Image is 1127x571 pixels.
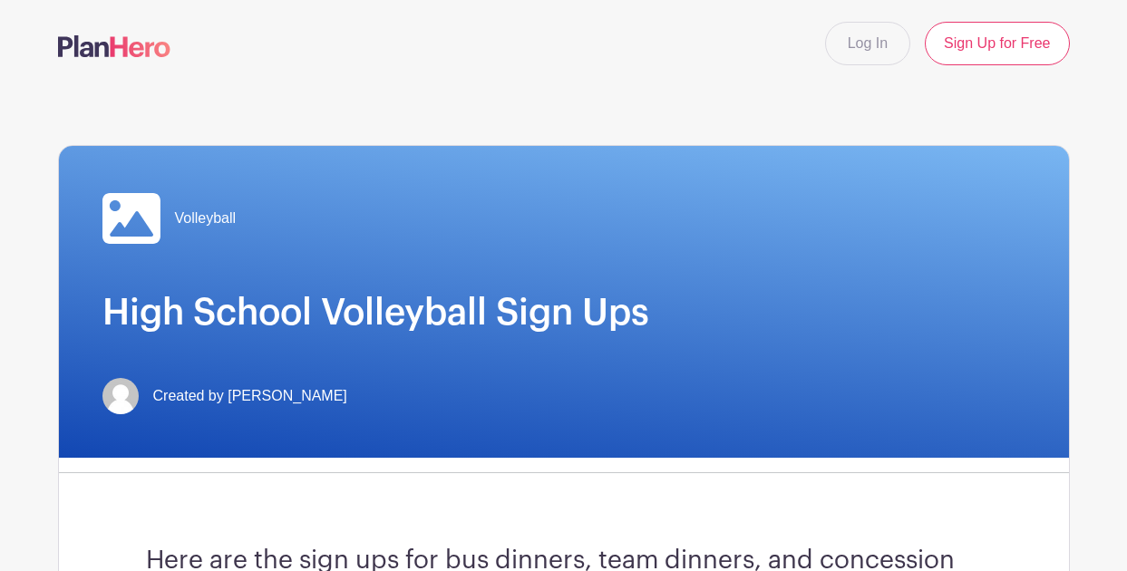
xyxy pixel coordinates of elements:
a: Log In [825,22,910,65]
h1: High School Volleyball Sign Ups [102,291,1025,334]
span: Created by [PERSON_NAME] [153,385,347,407]
img: logo-507f7623f17ff9eddc593b1ce0a138ce2505c220e1c5a4e2b4648c50719b7d32.svg [58,35,170,57]
a: Sign Up for Free [925,22,1069,65]
img: default-ce2991bfa6775e67f084385cd625a349d9dcbb7a52a09fb2fda1e96e2d18dcdb.png [102,378,139,414]
span: Volleyball [175,208,237,229]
